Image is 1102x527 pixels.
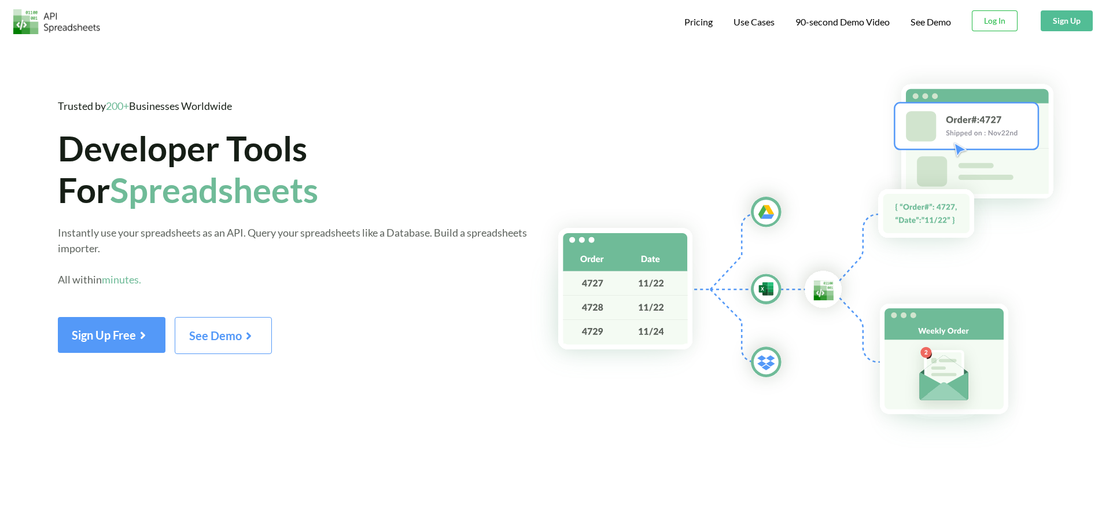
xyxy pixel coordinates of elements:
[189,329,257,342] span: See Demo
[529,64,1102,449] img: Hero Spreadsheet Flow
[72,328,152,342] span: Sign Up Free
[58,99,232,112] span: Trusted by Businesses Worldwide
[13,9,100,34] img: Logo.png
[175,333,272,342] a: See Demo
[1041,10,1093,31] button: Sign Up
[972,10,1018,31] button: Log In
[734,16,775,27] span: Use Cases
[58,127,318,211] span: Developer Tools For
[110,169,318,211] span: Spreadsheets
[175,317,272,354] button: See Demo
[106,99,129,112] span: 200+
[102,273,141,286] span: minutes.
[58,317,165,353] button: Sign Up Free
[795,17,890,27] span: 90-second Demo Video
[911,16,951,28] a: See Demo
[58,226,527,286] span: Instantly use your spreadsheets as an API. Query your spreadsheets like a Database. Build a sprea...
[684,16,713,27] span: Pricing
